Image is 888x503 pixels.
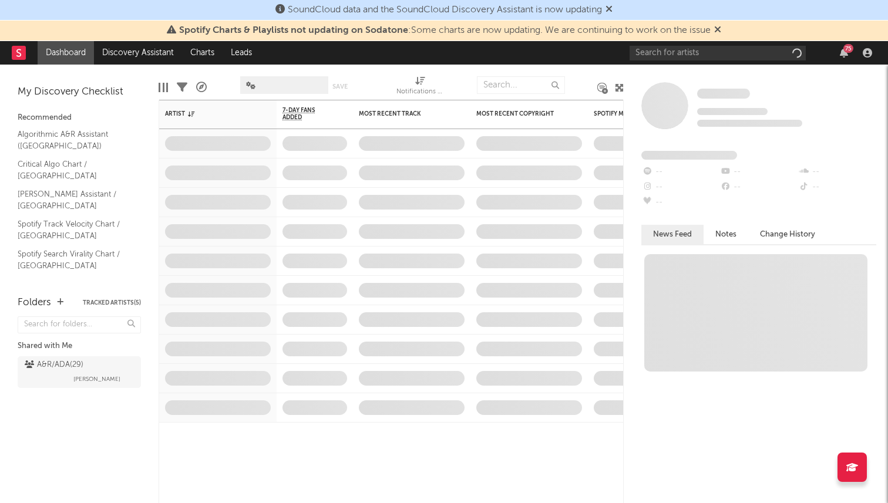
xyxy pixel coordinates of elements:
[697,88,750,100] a: Some Artist
[196,70,207,104] div: A&R Pipeline
[697,120,802,127] span: 0 fans last week
[94,41,182,65] a: Discovery Assistant
[606,5,613,15] span: Dismiss
[641,164,719,180] div: --
[288,5,602,15] span: SoundCloud data and the SoundCloud Discovery Assistant is now updating
[38,41,94,65] a: Dashboard
[18,128,129,152] a: Algorithmic A&R Assistant ([GEOGRAPHIC_DATA])
[179,26,408,35] span: Spotify Charts & Playlists not updating on Sodatone
[25,358,83,372] div: A&R/ADA ( 29 )
[476,110,564,117] div: Most Recent Copyright
[719,180,798,195] div: --
[18,356,141,388] a: A&R/ADA(29)[PERSON_NAME]
[159,70,168,104] div: Edit Columns
[396,85,443,99] div: Notifications (Artist)
[18,188,129,212] a: [PERSON_NAME] Assistant / [GEOGRAPHIC_DATA]
[177,70,187,104] div: Filters
[83,300,141,306] button: Tracked Artists(5)
[477,76,565,94] input: Search...
[18,85,141,99] div: My Discovery Checklist
[18,339,141,353] div: Shared with Me
[714,26,721,35] span: Dismiss
[704,225,748,244] button: Notes
[719,164,798,180] div: --
[18,248,129,272] a: Spotify Search Virality Chart / [GEOGRAPHIC_DATA]
[641,151,737,160] span: Fans Added by Platform
[641,225,704,244] button: News Feed
[18,316,141,333] input: Search for folders...
[18,158,129,182] a: Critical Algo Chart / [GEOGRAPHIC_DATA]
[18,218,129,242] a: Spotify Track Velocity Chart / [GEOGRAPHIC_DATA]
[843,44,853,53] div: 75
[332,83,348,90] button: Save
[396,70,443,104] div: Notifications (Artist)
[18,296,51,310] div: Folders
[697,89,750,99] span: Some Artist
[223,41,260,65] a: Leads
[798,164,876,180] div: --
[641,180,719,195] div: --
[282,107,329,121] span: 7-Day Fans Added
[641,195,719,210] div: --
[179,26,711,35] span: : Some charts are now updating. We are continuing to work on the issue
[630,46,806,60] input: Search for artists
[182,41,223,65] a: Charts
[359,110,447,117] div: Most Recent Track
[73,372,120,386] span: [PERSON_NAME]
[594,110,682,117] div: Spotify Monthly Listeners
[165,110,253,117] div: Artist
[18,111,141,125] div: Recommended
[798,180,876,195] div: --
[697,108,768,115] span: Tracking Since: [DATE]
[748,225,827,244] button: Change History
[840,48,848,58] button: 75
